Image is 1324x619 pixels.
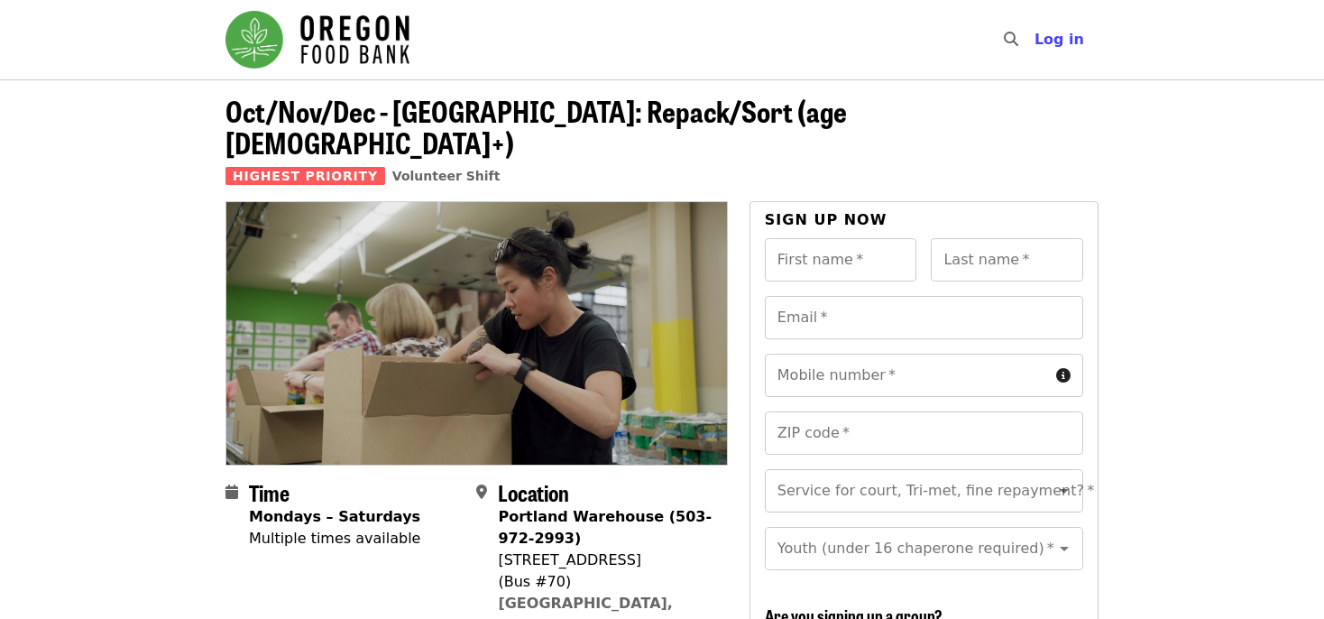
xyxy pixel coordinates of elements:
[1029,18,1044,61] input: Search
[476,484,487,501] i: map-marker-alt icon
[765,211,887,228] span: Sign up now
[1004,31,1018,48] i: search icon
[392,169,501,183] a: Volunteer Shift
[249,528,420,550] div: Multiple times available
[498,571,713,593] div: (Bus #70)
[498,476,569,508] span: Location
[1020,22,1099,58] button: Log in
[225,11,409,69] img: Oregon Food Bank - Home
[765,238,917,282] input: First name
[225,167,385,185] span: Highest Priority
[765,354,1049,397] input: Mobile number
[226,202,727,464] img: Oct/Nov/Dec - Portland: Repack/Sort (age 8+) organized by Oregon Food Bank
[249,508,420,525] strong: Mondays – Saturdays
[225,89,847,163] span: Oct/Nov/Dec - [GEOGRAPHIC_DATA]: Repack/Sort (age [DEMOGRAPHIC_DATA]+)
[1052,536,1077,561] button: Open
[765,411,1083,455] input: ZIP code
[498,508,712,547] strong: Portland Warehouse (503-972-2993)
[249,476,290,508] span: Time
[225,484,238,501] i: calendar icon
[498,550,713,571] div: [STREET_ADDRESS]
[1056,367,1071,384] i: circle-info icon
[1034,31,1084,48] span: Log in
[765,296,1083,339] input: Email
[931,238,1083,282] input: Last name
[1052,478,1077,504] button: Open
